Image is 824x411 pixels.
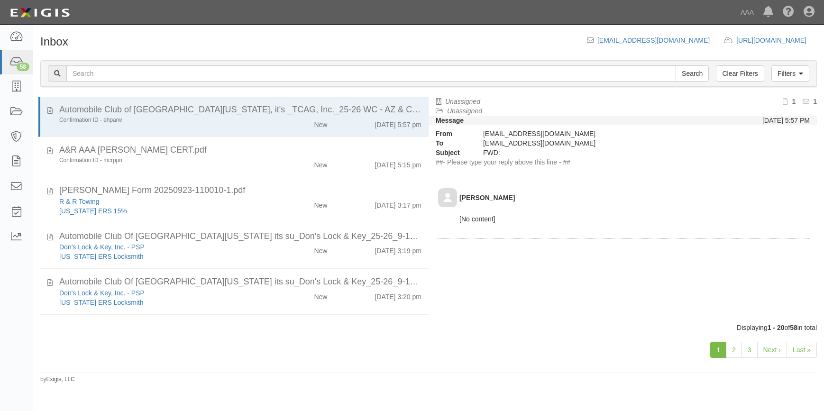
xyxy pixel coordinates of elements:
[59,207,127,215] a: [US_STATE] ERS 15%
[459,194,515,201] b: [PERSON_NAME]
[375,156,421,170] div: [DATE] 5:15 pm
[66,65,676,82] input: Search
[790,324,797,331] b: 58
[33,323,824,332] div: Displaying of in total
[375,288,421,301] div: [DATE] 3:20 pm
[59,289,145,297] a: Don's Lock & Key, Inc. - PSP
[59,184,421,197] div: ACORD Form 20250923-110010-1.pdf
[59,299,144,306] a: [US_STATE] ERS Locksmith
[375,197,421,210] div: [DATE] 3:17 pm
[59,144,421,156] div: A&R AAA WC REN CERT.pdf
[59,197,265,206] div: R & R Towing
[783,7,794,18] i: Help Center - Complianz
[429,148,476,157] strong: Subject
[46,376,75,383] a: Exigis, LLC
[716,65,764,82] a: Clear Filters
[59,230,421,243] div: Automobile Club Of Southern California its su_Don's Lock & Key_25-26_9-19-2025_1884253166.pdf
[375,242,421,256] div: [DATE] 3:19 pm
[436,117,464,124] strong: Message
[762,116,810,125] div: [DATE] 5:57 PM
[40,36,68,48] h1: Inbox
[59,242,265,252] div: Don's Lock & Key, Inc. - PSP
[429,129,476,138] strong: From
[59,156,265,164] div: Confirmation ID - mcrppn
[314,156,327,170] div: New
[459,214,515,224] p: [No content]
[771,65,809,82] a: Filters
[768,324,785,331] b: 1 - 20
[813,98,817,105] b: 1
[476,129,713,138] div: [EMAIL_ADDRESS][DOMAIN_NAME]
[59,243,145,251] a: Don's Lock & Key, Inc. - PSP
[736,3,759,22] a: AAA
[314,288,327,301] div: New
[429,138,476,148] strong: To
[710,342,726,358] a: 1
[447,107,482,115] a: Unassigned
[59,104,421,116] div: Automobile Club of Southern California, it's _TCAG, Inc._25-26 WC - AZ & CA Blkt_9-18-2025_121849...
[59,276,421,288] div: Automobile Club Of Southern California its su_Don's Lock & Key_25-26_9-19-2025_1884253166.pdf
[676,65,709,82] input: Search
[792,98,796,105] b: 1
[59,198,100,205] a: R & R Towing
[59,288,265,298] div: Don's Lock & Key, Inc. - PSP
[445,98,480,105] a: Unassigned
[59,253,144,260] a: [US_STATE] ERS Locksmith
[476,138,713,148] div: inbox@ace.complianz.com
[314,242,327,256] div: New
[436,158,570,166] span: ##- Please type your reply above this line - ##
[17,63,29,71] div: 58
[438,188,457,207] img: default-avatar-80.png
[476,148,713,157] div: FWD:
[314,116,327,129] div: New
[757,342,787,358] a: Next ›
[59,298,265,307] div: California ERS Locksmith
[59,206,265,216] div: Alabama ERS 15%
[59,116,265,124] div: Confirmation ID - ehparw
[726,342,742,358] a: 2
[59,322,421,334] div: AlabamaMotoristsAssociationINCDBAAAAAlabama19940419.pdf
[40,375,75,384] small: by
[314,197,327,210] div: New
[736,37,817,44] a: [URL][DOMAIN_NAME]
[375,116,421,129] div: [DATE] 5:57 pm
[597,37,710,44] a: [EMAIL_ADDRESS][DOMAIN_NAME]
[742,342,758,358] a: 3
[787,342,817,358] a: Last »
[7,4,73,21] img: logo-5460c22ac91f19d4615b14bd174203de0afe785f0fc80cf4dbbc73dc1793850b.png
[59,252,265,261] div: California ERS Locksmith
